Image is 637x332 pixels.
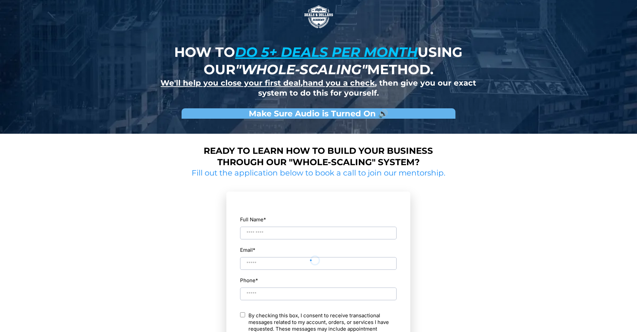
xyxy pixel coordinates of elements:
[240,245,255,254] label: Email
[174,44,462,78] strong: How to using our method.
[189,168,448,178] h2: Fill out the application below to book a call to join our mentorship.
[204,145,433,168] strong: Ready to learn how to build your business through our "whole-scaling" system?
[235,44,418,60] u: do 5+ deals per month
[161,78,476,98] strong: , , then give you our exact system to do this for yourself.
[161,78,301,88] u: We'll help you close your first deal
[303,78,375,88] u: hand you a check
[249,109,388,118] strong: Make Sure Audio is Turned On 🔊
[240,276,397,285] label: Phone
[240,215,397,224] label: Full Name
[235,61,367,78] em: "whole-scaling"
